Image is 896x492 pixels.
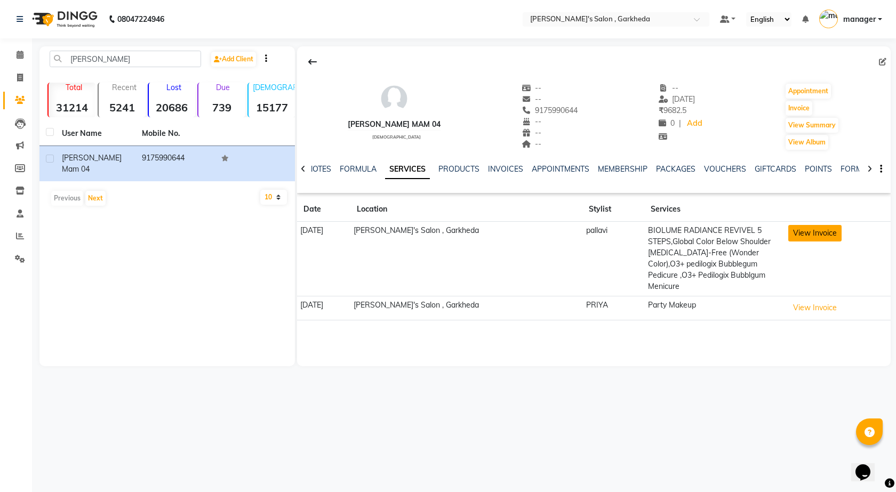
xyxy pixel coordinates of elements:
[27,4,100,34] img: logo
[582,296,644,320] td: PRIYA
[522,106,578,115] span: 9175990644
[532,164,589,174] a: APPOINTMENTS
[340,164,377,174] a: FORMULA
[851,449,885,481] iframe: chat widget
[297,296,350,320] td: [DATE]
[53,83,95,92] p: Total
[755,164,796,174] a: GIFTCARDS
[50,51,201,67] input: Search by Name/Mobile/Email/Code
[659,118,675,128] span: 0
[372,134,421,140] span: [DEMOGRAPHIC_DATA]
[659,83,679,93] span: --
[843,14,876,25] span: manager
[350,296,582,320] td: [PERSON_NAME]'s Salon , Garkheda
[211,52,256,67] a: Add Client
[135,122,215,146] th: Mobile No.
[350,197,582,222] th: Location
[249,101,295,114] strong: 15177
[117,4,164,34] b: 08047224946
[301,52,324,72] div: Back to Client
[297,197,350,222] th: Date
[297,222,350,296] td: [DATE]
[99,101,146,114] strong: 5241
[786,84,831,99] button: Appointment
[348,119,441,130] div: [PERSON_NAME] mam 04
[55,122,135,146] th: User Name
[153,83,196,92] p: Lost
[644,222,785,296] td: BIOLUME RADIANCE REVIVEL 5 STEPS,Global Color Below Shoulder [MEDICAL_DATA]-Free (Wonder Color),O...
[350,222,582,296] td: [PERSON_NAME]'s Salon , Garkheda
[522,117,542,126] span: --
[135,146,215,181] td: 9175990644
[841,164,867,174] a: FORMS
[49,101,95,114] strong: 31214
[582,222,644,296] td: pallavi
[786,101,812,116] button: Invoice
[488,164,523,174] a: INVOICES
[786,118,838,133] button: View Summary
[522,83,542,93] span: --
[385,160,430,179] a: SERVICES
[679,118,681,129] span: |
[307,164,331,174] a: NOTES
[819,10,838,28] img: manager
[253,83,295,92] p: [DEMOGRAPHIC_DATA]
[438,164,479,174] a: PRODUCTS
[598,164,647,174] a: MEMBERSHIP
[659,106,686,115] span: 9682.5
[582,197,644,222] th: Stylist
[788,300,842,316] button: View Invoice
[805,164,832,174] a: POINTS
[786,135,828,150] button: View Album
[644,197,785,222] th: Services
[704,164,746,174] a: VOUCHERS
[198,101,245,114] strong: 739
[788,225,842,241] button: View Invoice
[685,116,704,131] a: Add
[85,191,106,206] button: Next
[522,139,542,149] span: --
[149,101,196,114] strong: 20686
[644,296,785,320] td: Party Makeup
[378,83,410,115] img: avatar
[201,83,245,92] p: Due
[522,94,542,104] span: --
[522,128,542,138] span: --
[103,83,146,92] p: Recent
[656,164,695,174] a: PACKAGES
[659,106,663,115] span: ₹
[62,153,122,174] span: [PERSON_NAME] mam 04
[659,94,695,104] span: [DATE]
